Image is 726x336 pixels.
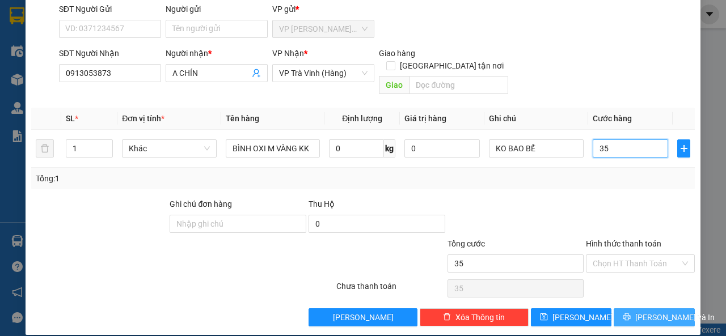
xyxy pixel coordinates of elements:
[272,3,374,15] div: VP gửi
[252,69,261,78] span: user-add
[593,114,632,123] span: Cước hàng
[420,308,529,326] button: deleteXóa Thông tin
[614,308,695,326] button: printer[PERSON_NAME] và In
[531,308,612,326] button: save[PERSON_NAME]
[170,215,306,233] input: Ghi chú đơn hàng
[379,49,415,58] span: Giao hàng
[226,114,259,123] span: Tên hàng
[272,49,304,58] span: VP Nhận
[448,239,485,248] span: Tổng cước
[342,114,382,123] span: Định lượng
[59,47,161,59] div: SĐT Người Nhận
[552,311,613,324] span: [PERSON_NAME]
[379,76,409,94] span: Giao
[279,65,368,82] span: VP Trà Vinh (Hàng)
[404,139,480,158] input: 0
[384,139,395,158] span: kg
[66,114,75,123] span: SL
[409,76,508,94] input: Dọc đường
[59,3,161,15] div: SĐT Người Gửi
[484,108,588,130] th: Ghi chú
[36,139,54,158] button: delete
[226,139,320,158] input: VD: Bàn, Ghế
[122,114,164,123] span: Đơn vị tính
[677,139,690,158] button: plus
[586,239,661,248] label: Hình thức thanh toán
[309,308,417,326] button: [PERSON_NAME]
[335,280,446,300] div: Chưa thanh toán
[395,59,508,72] span: [GEOGRAPHIC_DATA] tận nơi
[443,313,451,322] span: delete
[678,144,690,153] span: plus
[166,47,268,59] div: Người nhận
[404,114,446,123] span: Giá trị hàng
[279,20,368,37] span: VP Trần Phú (Hàng)
[455,311,505,324] span: Xóa Thông tin
[540,313,548,322] span: save
[170,199,232,209] label: Ghi chú đơn hàng
[489,139,584,158] input: Ghi Chú
[36,172,281,185] div: Tổng: 1
[166,3,268,15] div: Người gửi
[333,311,394,324] span: [PERSON_NAME]
[309,199,335,209] span: Thu Hộ
[129,140,210,157] span: Khác
[635,311,715,324] span: [PERSON_NAME] và In
[623,313,631,322] span: printer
